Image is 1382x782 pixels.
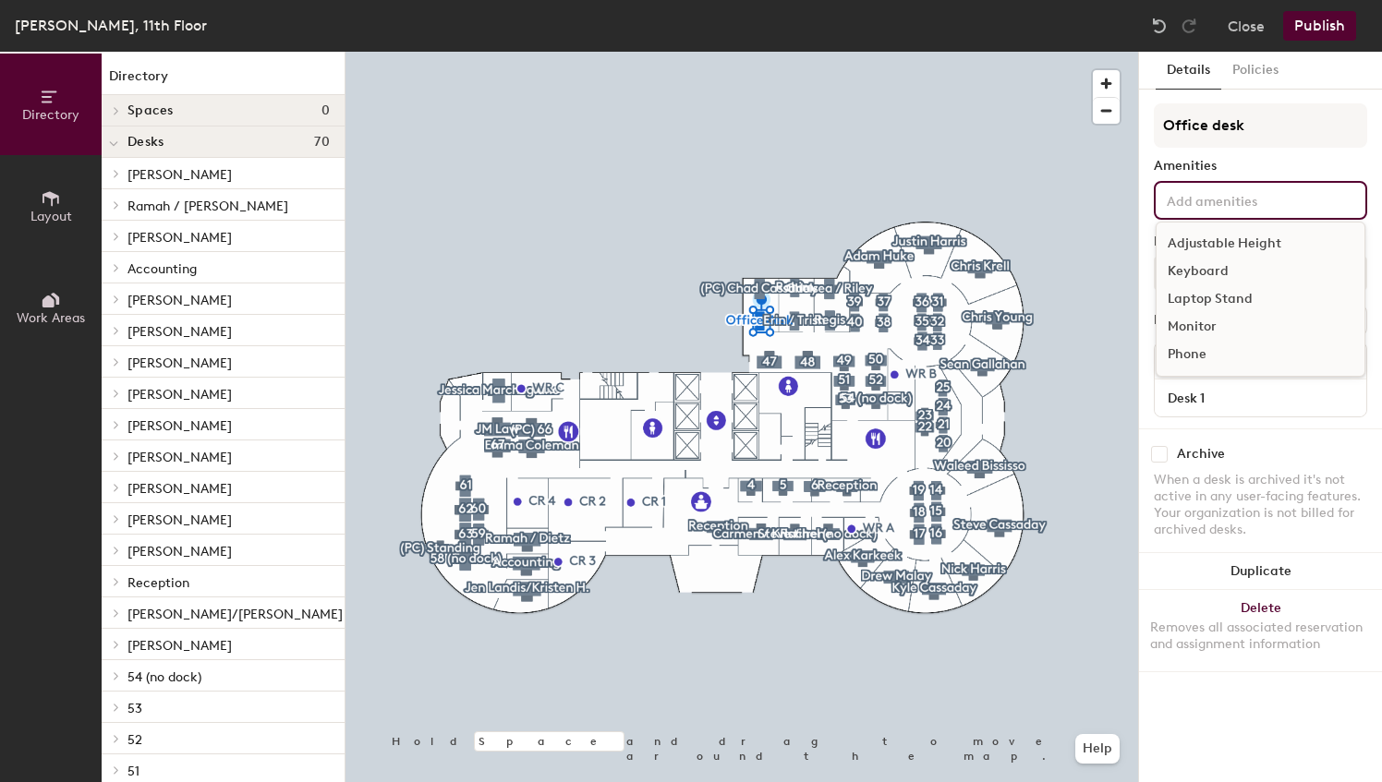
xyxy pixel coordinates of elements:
[127,669,201,685] span: 54 (no dock)
[1150,620,1371,653] div: Removes all associated reservation and assignment information
[127,418,232,434] span: [PERSON_NAME]
[22,107,79,123] span: Directory
[1154,159,1367,174] div: Amenities
[127,324,232,340] span: [PERSON_NAME]
[127,387,232,403] span: [PERSON_NAME]
[1221,52,1290,90] button: Policies
[321,103,330,118] span: 0
[127,103,174,118] span: Spaces
[1283,11,1356,41] button: Publish
[1158,385,1363,411] input: Unnamed desk
[1157,341,1364,368] div: Phone
[127,167,232,183] span: [PERSON_NAME]
[127,355,232,371] span: [PERSON_NAME]
[127,450,232,465] span: [PERSON_NAME]
[1154,257,1367,290] button: Hoteled
[1154,235,1367,249] div: Desk Type
[127,481,232,497] span: [PERSON_NAME]
[1139,590,1382,671] button: DeleteRemoves all associated reservation and assignment information
[127,512,232,528] span: [PERSON_NAME]
[127,607,343,622] span: [PERSON_NAME]/[PERSON_NAME]
[1163,188,1329,211] input: Add amenities
[1154,313,1189,328] div: Desks
[15,14,207,37] div: [PERSON_NAME], 11th Floor
[127,230,232,246] span: [PERSON_NAME]
[127,701,142,716] span: 53
[127,261,197,277] span: Accounting
[1154,472,1367,538] div: When a desk is archived it's not active in any user-facing features. Your organization is not bil...
[102,66,345,95] h1: Directory
[127,135,164,150] span: Desks
[1228,11,1265,41] button: Close
[127,575,189,591] span: Reception
[1157,313,1364,341] div: Monitor
[1075,734,1120,764] button: Help
[314,135,330,150] span: 70
[1156,52,1221,90] button: Details
[127,544,232,559] span: [PERSON_NAME]
[1157,285,1364,313] div: Laptop Stand
[127,293,232,308] span: [PERSON_NAME]
[17,310,85,326] span: Work Areas
[1180,17,1198,35] img: Redo
[127,732,142,748] span: 52
[127,764,139,779] span: 51
[1139,553,1382,590] button: Duplicate
[127,638,232,654] span: [PERSON_NAME]
[1177,447,1225,462] div: Archive
[127,199,288,214] span: Ramah / [PERSON_NAME]
[30,209,72,224] span: Layout
[1157,230,1364,258] div: Adjustable Height
[1157,258,1364,285] div: Keyboard
[1150,17,1169,35] img: Undo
